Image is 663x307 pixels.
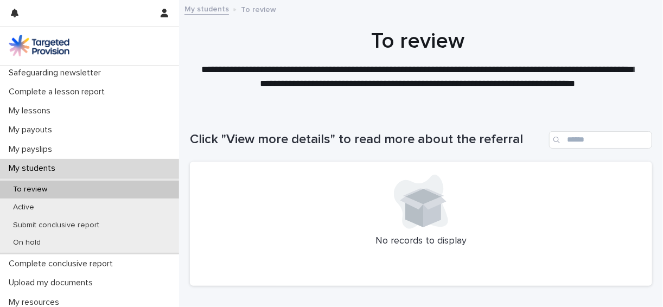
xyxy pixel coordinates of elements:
p: Complete a lesson report [4,87,113,97]
p: My lessons [4,106,59,116]
img: M5nRWzHhSzIhMunXDL62 [9,35,69,56]
p: Submit conclusive report [4,221,108,230]
h1: Click "View more details" to read more about the referral [190,132,545,148]
a: My students [184,2,229,15]
p: To review [241,3,276,15]
p: My payouts [4,125,61,135]
h1: To review [190,28,646,54]
p: Active [4,203,43,212]
p: No records to display [203,235,639,247]
p: To review [4,185,56,194]
p: Complete conclusive report [4,259,122,269]
p: Safeguarding newsletter [4,68,110,78]
p: On hold [4,238,49,247]
p: Upload my documents [4,278,101,288]
p: My payslips [4,144,61,155]
input: Search [549,131,652,149]
p: My students [4,163,64,174]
